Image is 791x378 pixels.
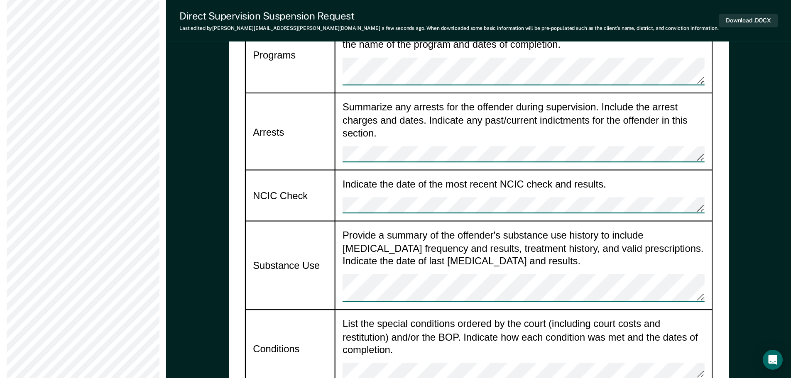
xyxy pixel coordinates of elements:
td: Programs [245,17,335,93]
div: Open Intercom Messenger [763,350,783,370]
td: Arrests [245,93,335,170]
div: Direct Supervision Suspension Request [179,10,718,22]
td: Substance Use [245,222,335,310]
button: Download .DOCX [719,14,778,27]
div: Summarize the programs the offender participated in during supervision. Include the name of the p... [343,25,705,86]
span: a few seconds ago [382,25,424,31]
div: Provide a summary of the offender's substance use history to include [MEDICAL_DATA] frequency and... [343,229,705,302]
td: NCIC Check [245,170,335,222]
div: Last edited by [PERSON_NAME][EMAIL_ADDRESS][PERSON_NAME][DOMAIN_NAME] . When downloaded some basi... [179,25,718,31]
div: Indicate the date of the most recent NCIC check and results. [343,178,705,214]
div: Summarize any arrests for the offender during supervision. Include the arrest charges and dates. ... [343,101,705,163]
